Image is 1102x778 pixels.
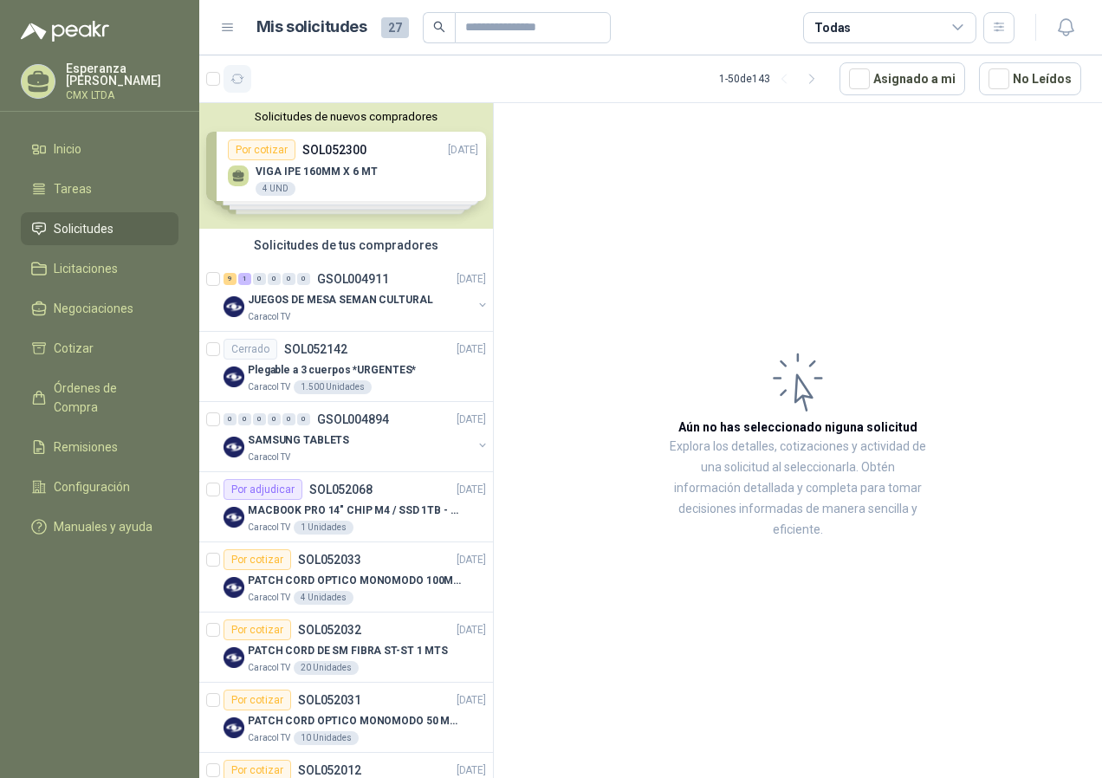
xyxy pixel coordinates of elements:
[294,380,372,394] div: 1.500 Unidades
[21,252,178,285] a: Licitaciones
[256,15,367,40] h1: Mis solicitudes
[21,133,178,165] a: Inicio
[21,372,178,424] a: Órdenes de Compra
[238,413,251,425] div: 0
[54,477,130,496] span: Configuración
[317,413,389,425] p: GSOL004894
[294,521,353,535] div: 1 Unidades
[248,643,448,659] p: PATCH CORD DE SM FIBRA ST-ST 1 MTS
[667,437,929,541] p: Explora los detalles, cotizaciones y actividad de una solicitud al seleccionarla. Obtén informaci...
[678,418,917,437] h3: Aún no has seleccionado niguna solicitud
[294,591,353,605] div: 4 Unidades
[224,409,489,464] a: 0 0 0 0 0 0 GSOL004894[DATE] Company LogoSAMSUNG TABLETSCaracol TV
[457,622,486,639] p: [DATE]
[457,482,486,498] p: [DATE]
[54,139,81,159] span: Inicio
[248,731,290,745] p: Caracol TV
[54,379,162,417] span: Órdenes de Compra
[66,90,178,100] p: CMX LTDA
[238,273,251,285] div: 1
[21,510,178,543] a: Manuales y ayuda
[224,339,277,360] div: Cerrado
[21,172,178,205] a: Tareas
[224,413,237,425] div: 0
[309,483,373,496] p: SOL052068
[298,764,361,776] p: SOL052012
[54,517,152,536] span: Manuales y ayuda
[224,366,244,387] img: Company Logo
[54,299,133,318] span: Negociaciones
[21,332,178,365] a: Cotizar
[199,103,493,229] div: Solicitudes de nuevos compradoresPor cotizarSOL052300[DATE] VIGA IPE 160MM X 6 MT4 UNDPor cotizar...
[457,412,486,428] p: [DATE]
[248,713,463,729] p: PATCH CORD OPTICO MONOMODO 50 MTS
[54,339,94,358] span: Cotizar
[224,479,302,500] div: Por adjudicar
[21,292,178,325] a: Negociaciones
[248,380,290,394] p: Caracol TV
[457,341,486,358] p: [DATE]
[199,683,493,753] a: Por cotizarSOL052031[DATE] Company LogoPATCH CORD OPTICO MONOMODO 50 MTSCaracol TV10 Unidades
[206,110,486,123] button: Solicitudes de nuevos compradores
[248,521,290,535] p: Caracol TV
[433,21,445,33] span: search
[317,273,389,285] p: GSOL004911
[248,591,290,605] p: Caracol TV
[224,717,244,738] img: Company Logo
[224,619,291,640] div: Por cotizar
[54,259,118,278] span: Licitaciones
[253,413,266,425] div: 0
[54,219,113,238] span: Solicitudes
[224,507,244,528] img: Company Logo
[66,62,178,87] p: Esperanza [PERSON_NAME]
[224,647,244,668] img: Company Logo
[294,731,359,745] div: 10 Unidades
[284,343,347,355] p: SOL052142
[381,17,409,38] span: 27
[298,554,361,566] p: SOL052033
[248,362,416,379] p: Plegable a 3 cuerpos *URGENTES*
[457,271,486,288] p: [DATE]
[199,332,493,402] a: CerradoSOL052142[DATE] Company LogoPlegable a 3 cuerpos *URGENTES*Caracol TV1.500 Unidades
[248,432,349,449] p: SAMSUNG TABLETS
[199,613,493,683] a: Por cotizarSOL052032[DATE] Company LogoPATCH CORD DE SM FIBRA ST-ST 1 MTSCaracol TV20 Unidades
[199,229,493,262] div: Solicitudes de tus compradores
[199,542,493,613] a: Por cotizarSOL052033[DATE] Company LogoPATCH CORD OPTICO MONOMODO 100MTSCaracol TV4 Unidades
[248,310,290,324] p: Caracol TV
[839,62,965,95] button: Asignado a mi
[21,470,178,503] a: Configuración
[224,296,244,317] img: Company Logo
[248,661,290,675] p: Caracol TV
[298,694,361,706] p: SOL052031
[298,624,361,636] p: SOL052032
[268,413,281,425] div: 0
[54,179,92,198] span: Tareas
[294,661,359,675] div: 20 Unidades
[224,437,244,457] img: Company Logo
[268,273,281,285] div: 0
[297,413,310,425] div: 0
[224,273,237,285] div: 9
[224,690,291,710] div: Por cotizar
[21,21,109,42] img: Logo peakr
[248,292,433,308] p: JUEGOS DE MESA SEMAN CULTURAL
[248,451,290,464] p: Caracol TV
[21,431,178,464] a: Remisiones
[297,273,310,285] div: 0
[814,18,851,37] div: Todas
[199,472,493,542] a: Por adjudicarSOL052068[DATE] Company LogoMACBOOK PRO 14" CHIP M4 / SSD 1TB - 24 GB RAMCaracol TV1...
[457,692,486,709] p: [DATE]
[282,413,295,425] div: 0
[457,552,486,568] p: [DATE]
[719,65,826,93] div: 1 - 50 de 143
[248,573,463,589] p: PATCH CORD OPTICO MONOMODO 100MTS
[224,577,244,598] img: Company Logo
[224,549,291,570] div: Por cotizar
[282,273,295,285] div: 0
[21,212,178,245] a: Solicitudes
[224,269,489,324] a: 9 1 0 0 0 0 GSOL004911[DATE] Company LogoJUEGOS DE MESA SEMAN CULTURALCaracol TV
[54,438,118,457] span: Remisiones
[979,62,1081,95] button: No Leídos
[248,502,463,519] p: MACBOOK PRO 14" CHIP M4 / SSD 1TB - 24 GB RAM
[253,273,266,285] div: 0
